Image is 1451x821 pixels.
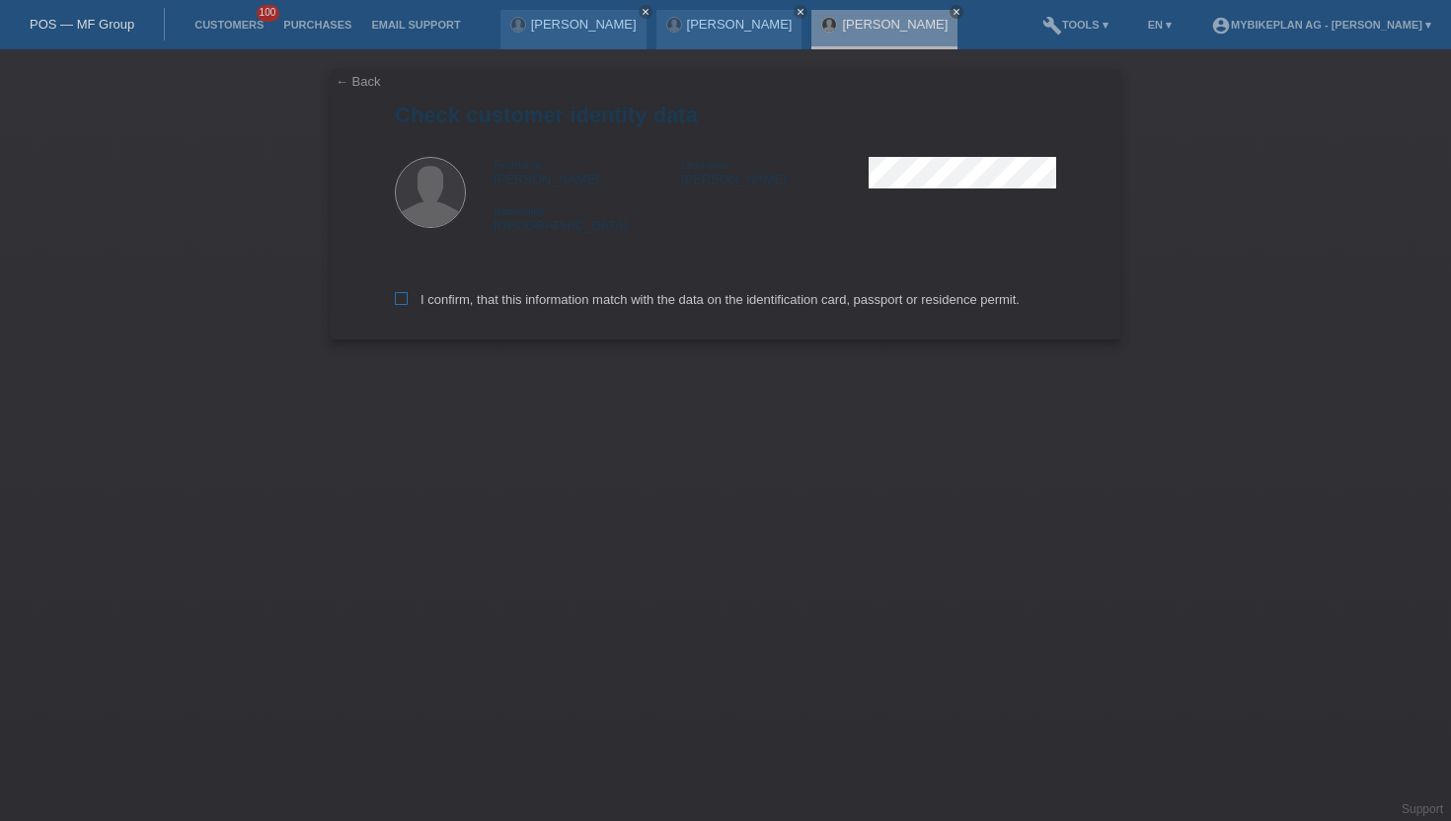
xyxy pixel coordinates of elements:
[641,7,650,17] i: close
[185,19,273,31] a: Customers
[794,5,807,19] a: close
[796,7,805,17] i: close
[687,17,793,32] a: [PERSON_NAME]
[1402,802,1443,816] a: Support
[1201,19,1441,31] a: account_circleMybikeplan AG - [PERSON_NAME] ▾
[1211,16,1231,36] i: account_circle
[494,157,681,187] div: [PERSON_NAME]
[361,19,470,31] a: Email Support
[842,17,948,32] a: [PERSON_NAME]
[952,7,961,17] i: close
[30,17,134,32] a: POS — MF Group
[494,159,542,171] span: Firstname
[395,103,1056,127] h1: Check customer identity data
[1138,19,1182,31] a: EN ▾
[494,205,544,217] span: Nationality
[681,157,869,187] div: [PERSON_NAME]
[257,5,280,22] span: 100
[950,5,963,19] a: close
[395,292,1020,307] label: I confirm, that this information match with the data on the identification card, passport or resi...
[531,17,637,32] a: [PERSON_NAME]
[639,5,652,19] a: close
[1032,19,1118,31] a: buildTools ▾
[494,203,681,233] div: [GEOGRAPHIC_DATA]
[336,74,381,89] a: ← Back
[273,19,361,31] a: Purchases
[1042,16,1062,36] i: build
[681,159,728,171] span: Lastname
